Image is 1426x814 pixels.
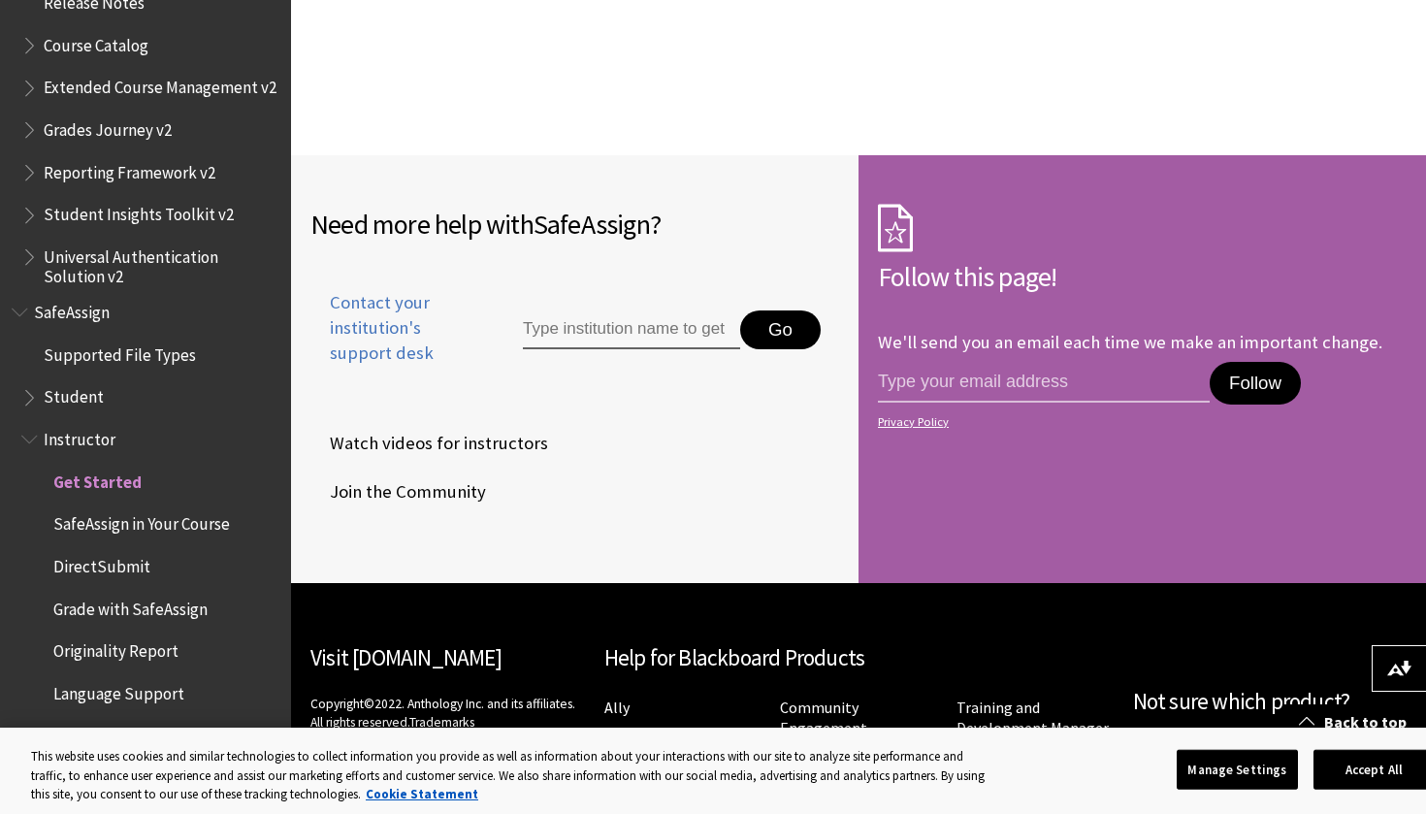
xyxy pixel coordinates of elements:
span: Student Insights Toolkit v2 [44,199,234,225]
a: Watch videos for instructors [310,429,552,458]
span: DirectSubmit [53,550,150,576]
span: Grades Journey v2 [44,114,172,140]
a: Contact your institution's support desk [310,290,478,390]
span: Student [44,381,104,407]
img: Subscription Icon [878,204,913,252]
span: Instructor [44,423,115,449]
span: SafeAssign in Your Course [53,508,230,535]
a: Back to top [1284,704,1426,740]
span: SafeAssign [34,296,110,322]
h2: Not sure which product? [1133,685,1408,719]
a: Ally [604,698,630,718]
input: Type institution name to get support [523,310,740,349]
input: email address [878,362,1210,403]
span: Originality Report [53,635,178,662]
span: Universal Authentication Solution v2 [44,241,277,286]
a: Community Engagement [780,698,867,738]
p: Copyright©2022. Anthology Inc. and its affiliates. All rights reserved. [310,695,585,787]
span: Course Catalog [44,29,148,55]
span: Join the Community [310,477,486,506]
span: Get Started [53,466,142,492]
a: Trademarks [409,714,474,732]
span: Accessibility [53,720,141,746]
span: Watch videos for instructors [310,429,548,458]
a: Training and Development Manager [956,698,1109,738]
span: Extended Course Management v2 [44,72,276,98]
button: Manage Settings [1177,749,1298,790]
div: This website uses cookies and similar technologies to collect information you provide as well as ... [31,747,998,804]
span: Reporting Framework v2 [44,156,215,182]
a: Blackboard App [604,724,709,744]
a: Visit [DOMAIN_NAME] [310,643,502,671]
span: Language Support [53,677,184,703]
a: Privacy Policy [878,415,1401,429]
span: Contact your institution's support desk [310,290,478,367]
button: Follow [1210,362,1301,405]
a: More information about your privacy, opens in a new tab [366,786,478,802]
h2: Need more help with ? [310,204,839,244]
p: We'll send you an email each time we make an important change. [878,331,1382,353]
span: Grade with SafeAssign [53,593,208,619]
span: Supported File Types [44,339,196,365]
h2: Follow this page! [878,256,1407,297]
button: Go [740,310,821,349]
span: SafeAssign [534,207,650,242]
h2: Help for Blackboard Products [604,641,1114,675]
a: Join the Community [310,477,490,506]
